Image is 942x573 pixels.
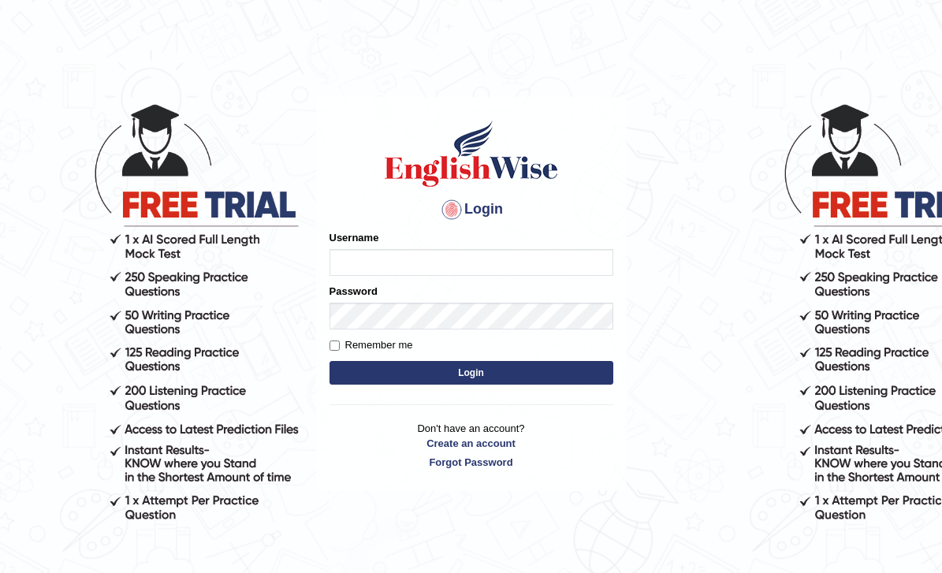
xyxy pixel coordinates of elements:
[382,118,561,189] img: Logo of English Wise sign in for intelligent practice with AI
[330,340,340,351] input: Remember me
[330,284,378,299] label: Password
[330,455,613,470] a: Forgot Password
[330,197,613,222] h4: Login
[330,361,613,385] button: Login
[330,230,379,245] label: Username
[330,421,613,470] p: Don't have an account?
[330,337,413,353] label: Remember me
[330,436,613,451] a: Create an account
